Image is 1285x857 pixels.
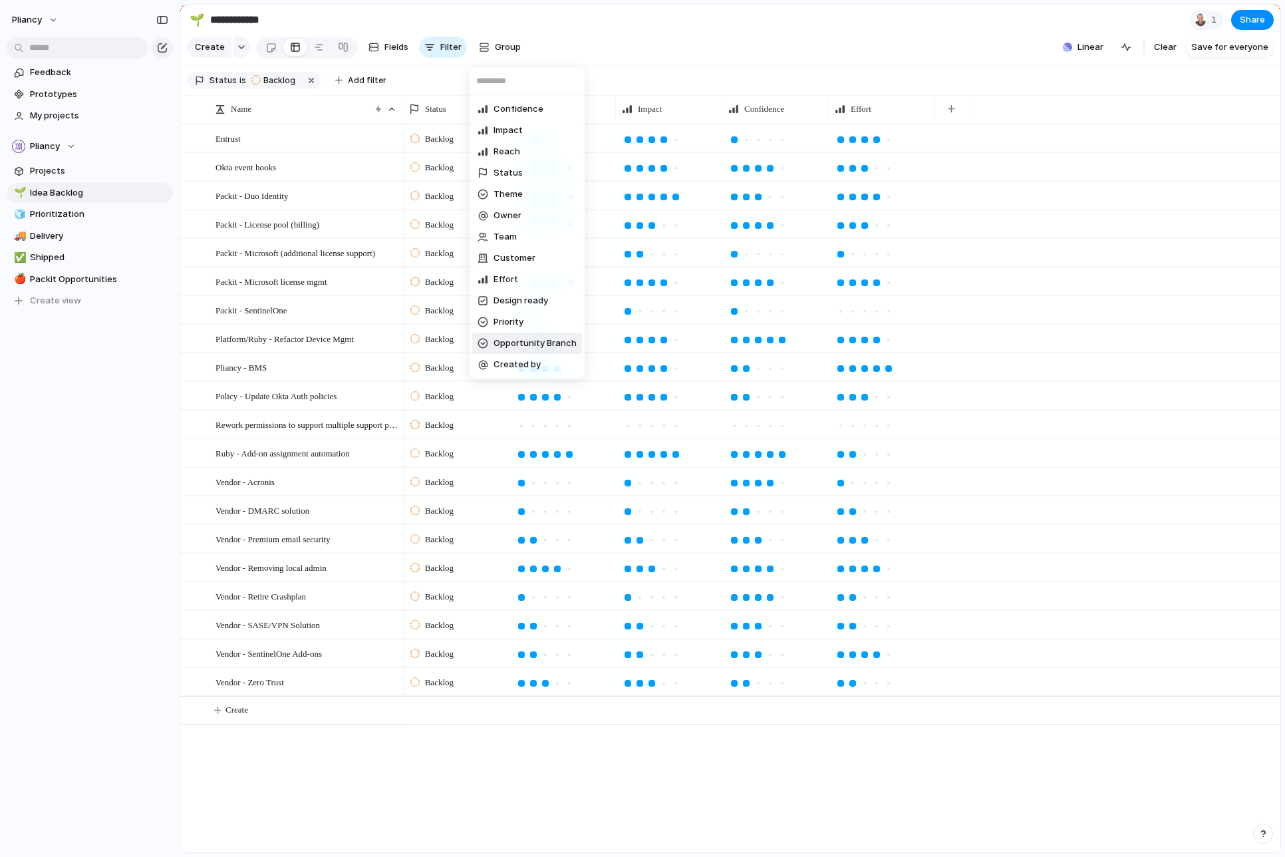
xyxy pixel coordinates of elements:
[494,166,523,180] span: Status
[494,209,521,222] span: Owner
[494,124,523,137] span: Impact
[494,230,517,244] span: Team
[494,294,548,307] span: Design ready
[494,358,541,371] span: Created by
[494,252,535,265] span: Customer
[494,337,577,350] span: Opportunity Branch
[494,315,523,329] span: Priority
[494,145,520,158] span: Reach
[494,273,518,286] span: Effort
[494,188,523,201] span: Theme
[494,102,543,116] span: Confidence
